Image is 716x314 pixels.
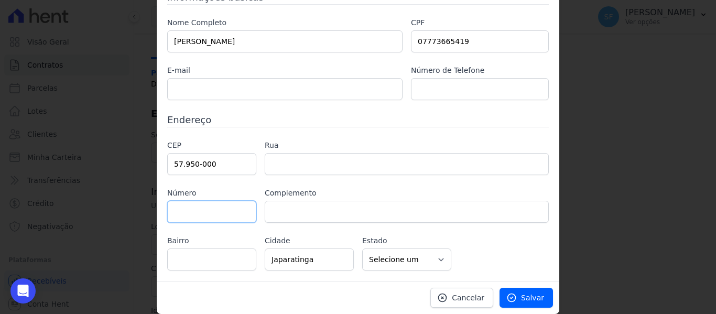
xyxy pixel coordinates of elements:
a: Salvar [500,288,553,308]
span: Cancelar [452,293,484,303]
label: E-mail [167,65,403,76]
label: Bairro [167,235,256,246]
span: Salvar [521,293,544,303]
label: Rua [265,140,549,151]
label: Estado [362,235,451,246]
h3: Endereço [167,113,549,127]
a: Cancelar [430,288,493,308]
label: Cidade [265,235,354,246]
label: Número [167,188,256,199]
input: 00.000-000 [167,153,256,175]
div: Open Intercom Messenger [10,278,36,304]
label: Número de Telefone [411,65,549,76]
label: Complemento [265,188,549,199]
label: CEP [167,140,256,151]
